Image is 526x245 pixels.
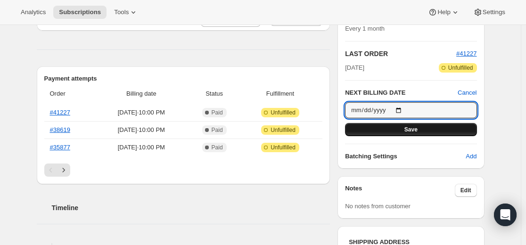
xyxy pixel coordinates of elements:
span: Settings [483,8,505,16]
h2: NEXT BILLING DATE [345,88,458,98]
span: Billing date [98,89,185,98]
button: Tools [108,6,144,19]
button: Settings [468,6,511,19]
span: Save [404,126,418,133]
span: Help [437,8,450,16]
span: Unfulfilled [271,144,296,151]
span: Edit [460,187,471,194]
th: Order [44,83,95,104]
div: Open Intercom Messenger [494,204,517,226]
span: Paid [212,144,223,151]
span: Subscriptions [59,8,101,16]
button: Edit [455,184,477,197]
a: #41227 [456,50,477,57]
span: [DATE] · 10:00 PM [98,143,185,152]
span: Status [190,89,238,98]
span: Unfulfilled [271,109,296,116]
button: Subscriptions [53,6,107,19]
span: Unfulfilled [448,64,473,72]
button: Save [345,123,477,136]
span: No notes from customer [345,203,411,210]
span: [DATE] · 10:00 PM [98,125,185,135]
span: Tools [114,8,129,16]
button: Help [422,6,465,19]
span: [DATE] · 10:00 PM [98,108,185,117]
span: Every 1 month [345,25,385,32]
span: [DATE] [345,63,364,73]
button: #41227 [456,49,477,58]
span: Paid [212,109,223,116]
button: Analytics [15,6,51,19]
a: #41227 [50,109,70,116]
span: Fulfillment [244,89,317,98]
button: Cancel [458,88,477,98]
button: Add [460,149,482,164]
button: Next [57,163,70,177]
h2: Timeline [52,203,330,212]
h2: LAST ORDER [345,49,456,58]
a: #35877 [50,144,70,151]
span: Analytics [21,8,46,16]
span: Unfulfilled [271,126,296,134]
h6: Batching Settings [345,152,466,161]
a: #38619 [50,126,70,133]
h3: Notes [345,184,455,197]
span: Paid [212,126,223,134]
h2: Payment attempts [44,74,323,83]
span: Add [466,152,477,161]
nav: Pagination [44,163,323,177]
